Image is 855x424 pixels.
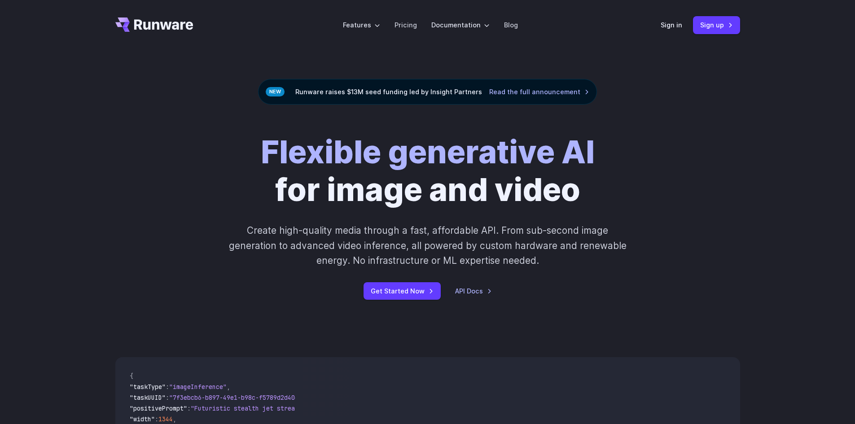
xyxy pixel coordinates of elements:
span: "width" [130,415,155,423]
strong: Flexible generative AI [261,133,595,171]
span: "7f3ebcb6-b897-49e1-b98c-f5789d2d40d7" [169,393,306,402]
span: , [227,383,230,391]
a: Pricing [395,20,417,30]
a: API Docs [455,286,492,296]
a: Read the full announcement [489,87,589,97]
span: "taskUUID" [130,393,166,402]
a: Sign up [693,16,740,34]
span: : [187,404,191,412]
a: Get Started Now [364,282,441,300]
a: Sign in [661,20,682,30]
span: "taskType" [130,383,166,391]
p: Create high-quality media through a fast, affordable API. From sub-second image generation to adv... [228,223,627,268]
label: Features [343,20,380,30]
span: : [155,415,158,423]
span: { [130,372,133,380]
h1: for image and video [261,133,595,209]
span: "Futuristic stealth jet streaking through a neon-lit cityscape with glowing purple exhaust" [191,404,517,412]
a: Go to / [115,17,193,32]
span: : [166,393,169,402]
a: Blog [504,20,518,30]
span: "imageInference" [169,383,227,391]
label: Documentation [431,20,490,30]
div: Runware raises $13M seed funding led by Insight Partners [258,79,597,105]
span: 1344 [158,415,173,423]
span: : [166,383,169,391]
span: , [173,415,176,423]
span: "positivePrompt" [130,404,187,412]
